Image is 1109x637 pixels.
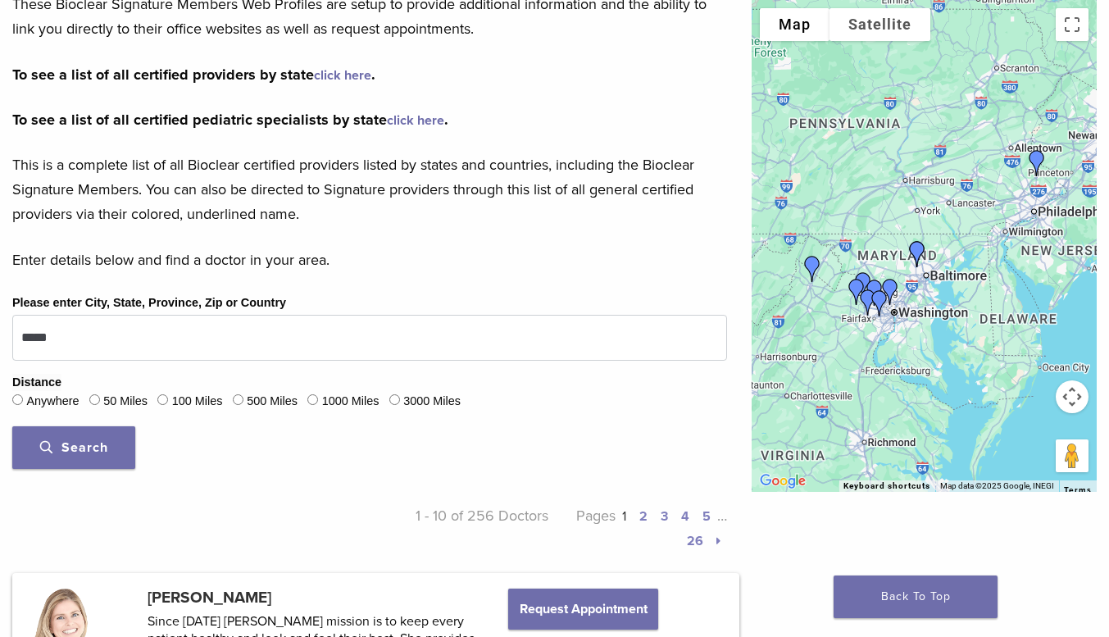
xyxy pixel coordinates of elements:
[661,508,668,525] a: 3
[829,8,930,41] button: Show satellite imagery
[12,294,286,312] label: Please enter City, State, Province, Zip or Country
[756,471,810,492] a: Open this area in Google Maps (opens a new window)
[12,426,135,469] button: Search
[103,393,148,411] label: 50 Miles
[870,272,910,312] div: Dr. Iris Navabi
[1064,485,1092,495] a: Terms
[387,112,444,129] a: click here
[1056,439,1089,472] button: Drag Pegman onto the map to open Street View
[834,576,998,618] a: Back To Top
[548,503,727,553] p: Pages
[848,283,888,322] div: Dr. Komal Karmacharya
[12,111,448,129] strong: To see a list of all certified pediatric specialists by state .
[26,393,79,411] label: Anywhere
[681,508,689,525] a: 4
[843,266,883,305] div: Dr. Maya Bachour
[1017,143,1057,183] div: Dr. Robert Scarazzo
[12,66,375,84] strong: To see a list of all certified providers by state .
[843,480,930,492] button: Keyboard shortcuts
[860,284,899,323] div: Dr. Maribel Vann
[40,439,108,456] span: Search
[12,374,61,392] legend: Distance
[172,393,223,411] label: 100 Miles
[898,234,937,274] div: Dr. Yelena Shirkin
[508,589,657,630] button: Request Appointment
[622,508,626,525] a: 1
[793,249,832,289] div: Dr. Deborah Baker
[717,507,727,525] span: …
[756,471,810,492] img: Google
[702,508,711,525] a: 5
[403,393,461,411] label: 3000 Miles
[687,533,703,549] a: 26
[855,273,894,312] div: Dr. Shane Costa
[940,481,1054,490] span: Map data ©2025 Google, INEGI
[760,8,829,41] button: Show street map
[247,393,298,411] label: 500 Miles
[1056,8,1089,41] button: Toggle fullscreen view
[370,503,548,553] p: 1 - 10 of 256 Doctors
[1056,380,1089,413] button: Map camera controls
[12,248,727,272] p: Enter details below and find a doctor in your area.
[314,67,371,84] a: click here
[12,152,727,226] p: This is a complete list of all Bioclear certified providers listed by states and countries, inclu...
[322,393,380,411] label: 1000 Miles
[639,508,648,525] a: 2
[837,272,876,312] div: Dr. Shane Costa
